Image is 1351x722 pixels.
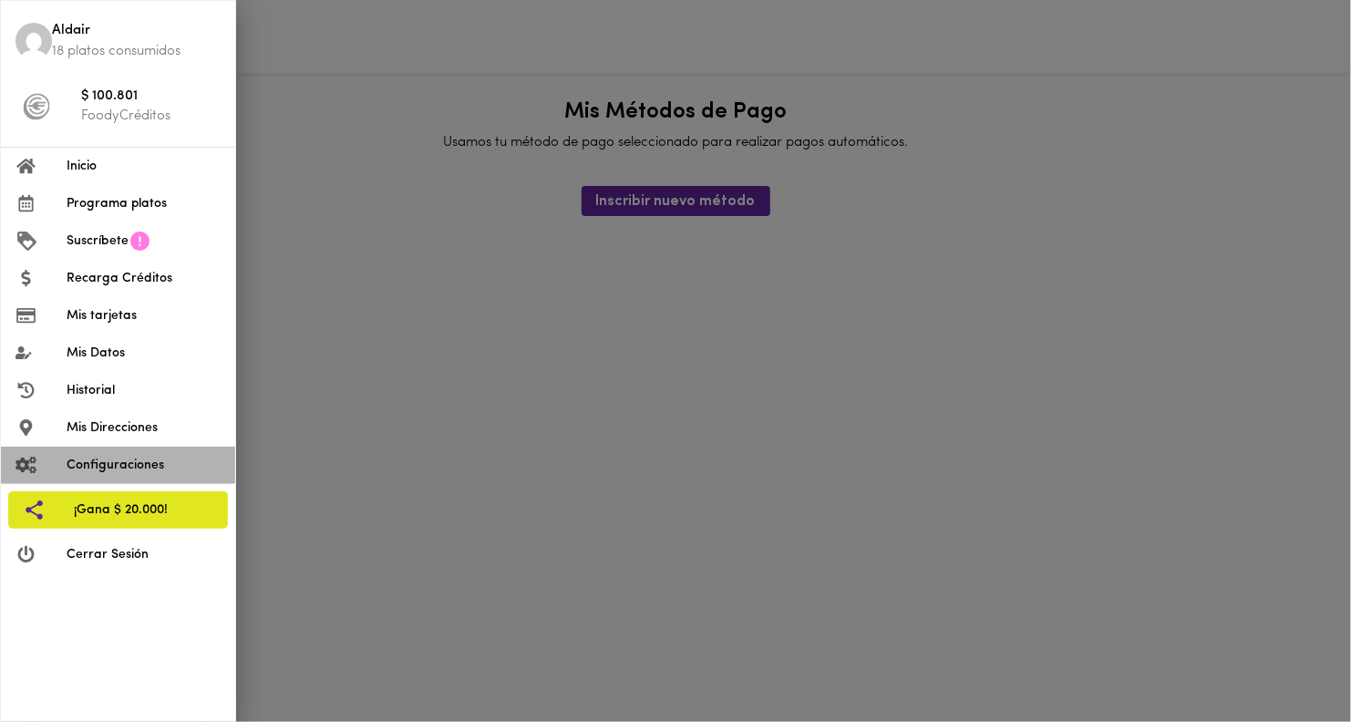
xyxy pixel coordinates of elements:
[67,381,221,400] span: Historial
[67,194,221,213] span: Programa platos
[67,306,221,325] span: Mis tarjetas
[52,42,221,61] p: 18 platos consumidos
[23,93,50,120] img: foody-creditos-black.png
[67,157,221,176] span: Inicio
[1245,616,1333,704] iframe: Messagebird Livechat Widget
[52,21,221,42] span: Aldair
[67,232,129,251] span: Suscríbete
[74,500,213,520] span: ¡Gana $ 20.000!
[67,269,221,288] span: Recarga Créditos
[81,107,221,126] p: FoodyCréditos
[67,418,221,438] span: Mis Direcciones
[67,545,221,564] span: Cerrar Sesión
[67,456,221,475] span: Configuraciones
[81,87,221,108] span: $ 100.801
[67,344,221,363] span: Mis Datos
